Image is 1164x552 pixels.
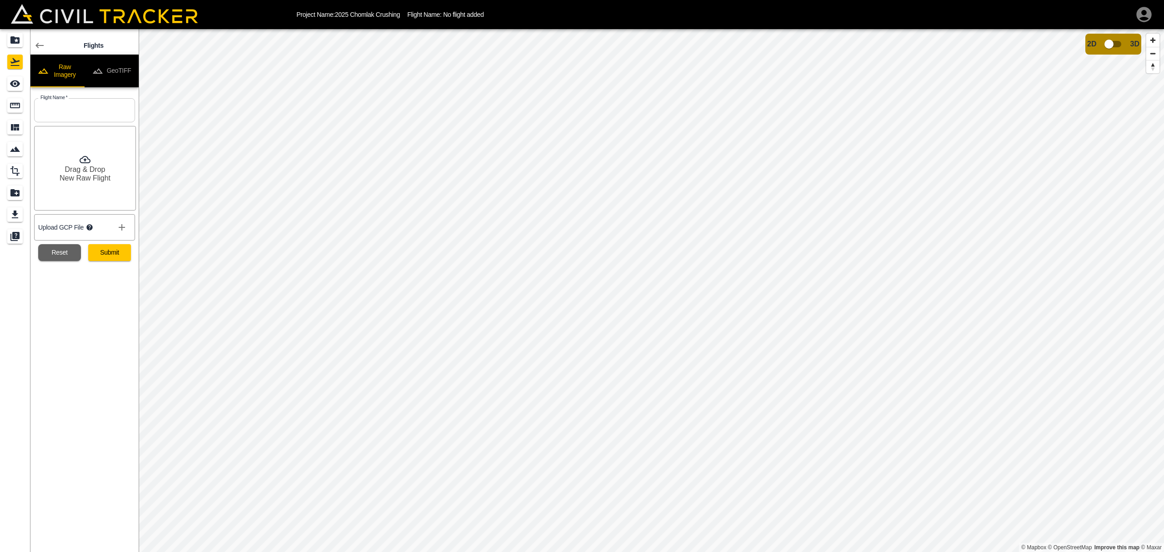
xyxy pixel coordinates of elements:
[11,4,198,23] img: Civil Tracker
[407,11,484,18] p: Flight Name: No flight added
[1146,47,1159,60] button: Zoom out
[1087,40,1096,48] span: 2D
[1021,544,1046,551] a: Mapbox
[1141,544,1162,551] a: Maxar
[1048,544,1092,551] a: OpenStreetMap
[1146,34,1159,47] button: Zoom in
[1130,40,1139,48] span: 3D
[296,11,400,18] p: Project Name: 2025 Chomlak Crushing
[1094,544,1139,551] a: Map feedback
[1146,60,1159,73] button: Reset bearing to north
